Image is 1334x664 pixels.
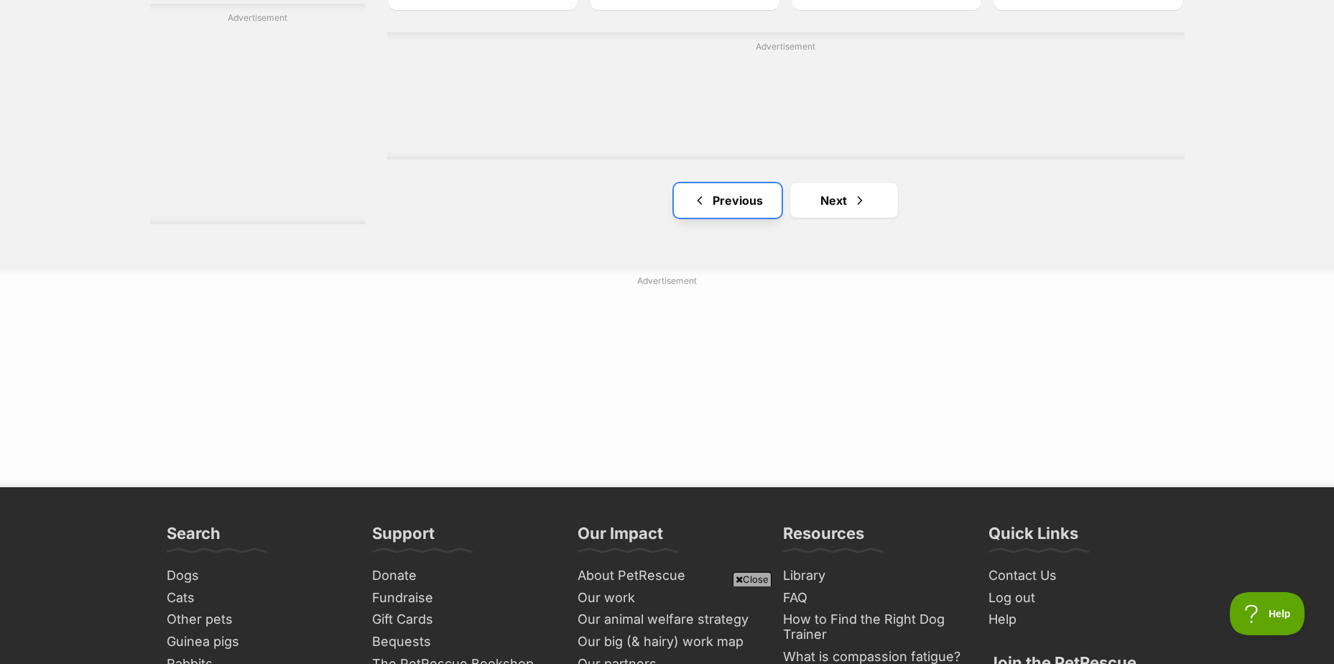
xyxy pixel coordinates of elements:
[578,523,663,552] h3: Our Impact
[161,609,352,631] a: Other pets
[783,523,864,552] h3: Resources
[983,609,1174,631] a: Help
[372,523,435,552] h3: Support
[983,565,1174,587] a: Contact Us
[167,523,221,552] h3: Search
[319,293,1016,473] iframe: Advertisement
[387,32,1185,160] div: Advertisement
[387,183,1185,218] nav: Pagination
[366,609,557,631] a: Gift Cards
[437,59,1134,145] iframe: Advertisement
[988,523,1078,552] h3: Quick Links
[674,183,782,218] a: Previous page
[777,565,968,587] a: Library
[366,587,557,609] a: Fundraise
[572,565,763,587] a: About PetRescue
[161,631,352,653] a: Guinea pigs
[983,587,1174,609] a: Log out
[1230,592,1305,635] iframe: Help Scout Beacon - Open
[161,587,352,609] a: Cats
[733,572,772,586] span: Close
[406,592,929,657] iframe: Advertisement
[790,183,898,218] a: Next page
[150,30,366,210] iframe: Advertisement
[150,4,366,224] div: Advertisement
[161,565,352,587] a: Dogs
[366,631,557,653] a: Bequests
[366,565,557,587] a: Donate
